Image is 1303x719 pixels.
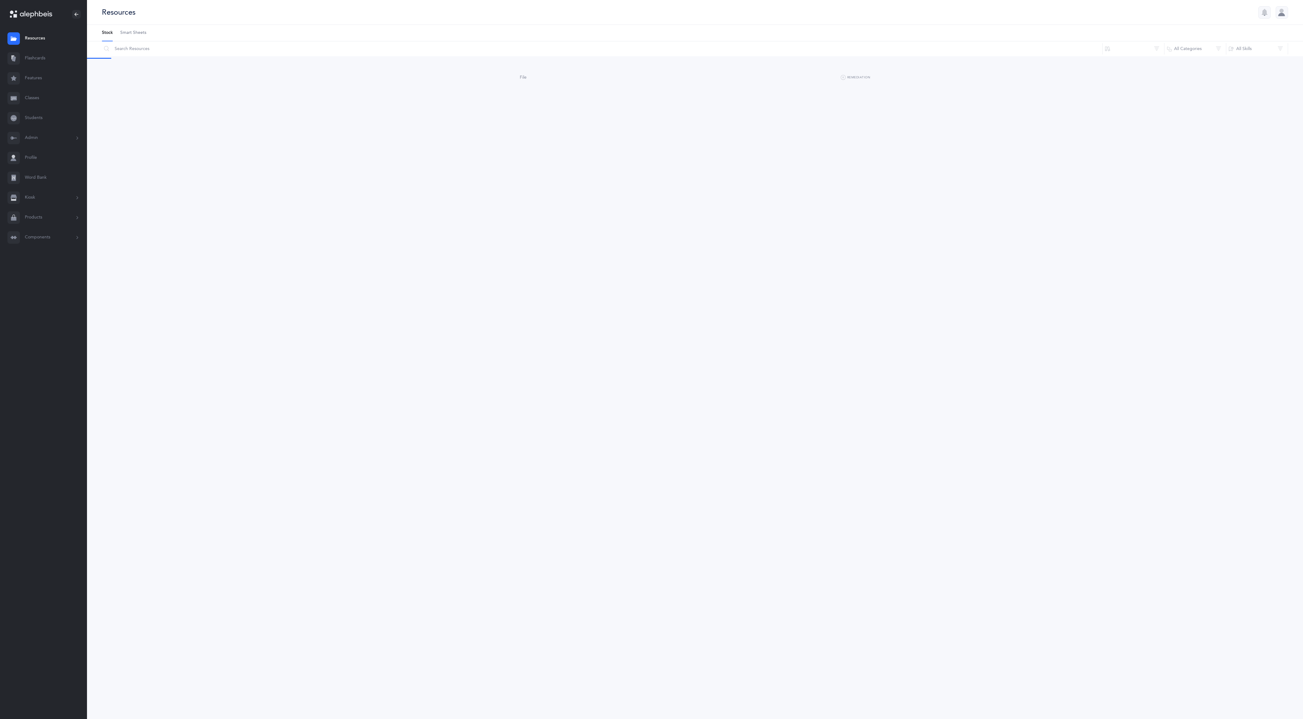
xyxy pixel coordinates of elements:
button: All Skills [1226,41,1288,56]
button: Remediation [841,74,870,81]
input: Search Resources [102,41,1103,56]
span: File [520,75,527,80]
span: Smart Sheets [120,30,146,36]
div: Resources [102,7,135,17]
button: All Categories [1164,41,1226,56]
